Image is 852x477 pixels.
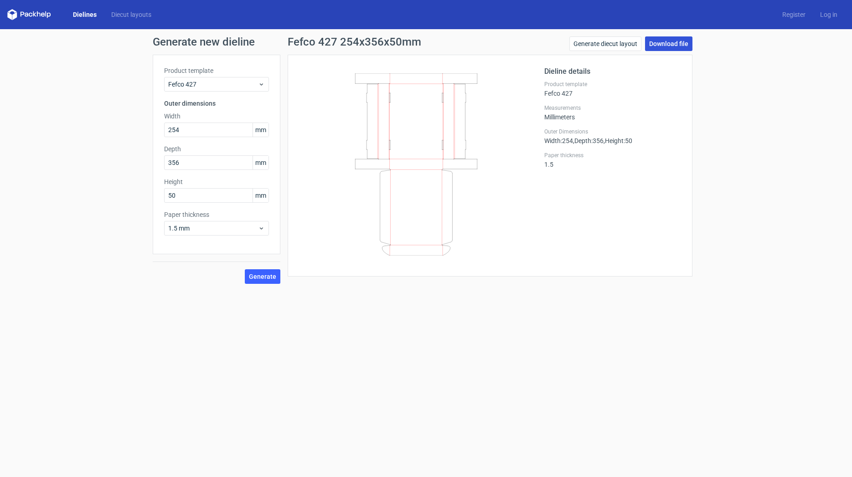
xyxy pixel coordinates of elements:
[573,137,604,144] span: , Depth : 356
[569,36,641,51] a: Generate diecut layout
[253,156,269,169] span: mm
[164,112,269,121] label: Width
[544,137,573,144] span: Width : 254
[253,189,269,202] span: mm
[645,36,692,51] a: Download file
[164,144,269,154] label: Depth
[544,128,681,135] label: Outer Dimensions
[168,80,258,89] span: Fefco 427
[544,104,681,112] label: Measurements
[164,177,269,186] label: Height
[168,224,258,233] span: 1.5 mm
[66,10,104,19] a: Dielines
[153,36,700,47] h1: Generate new dieline
[245,269,280,284] button: Generate
[544,152,681,159] label: Paper thickness
[813,10,845,19] a: Log in
[253,123,269,137] span: mm
[544,66,681,77] h2: Dieline details
[288,36,421,47] h1: Fefco 427 254x356x50mm
[544,104,681,121] div: Millimeters
[544,152,681,168] div: 1.5
[104,10,159,19] a: Diecut layouts
[544,81,681,97] div: Fefco 427
[604,137,632,144] span: , Height : 50
[164,66,269,75] label: Product template
[164,99,269,108] h3: Outer dimensions
[164,210,269,219] label: Paper thickness
[249,273,276,280] span: Generate
[775,10,813,19] a: Register
[544,81,681,88] label: Product template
